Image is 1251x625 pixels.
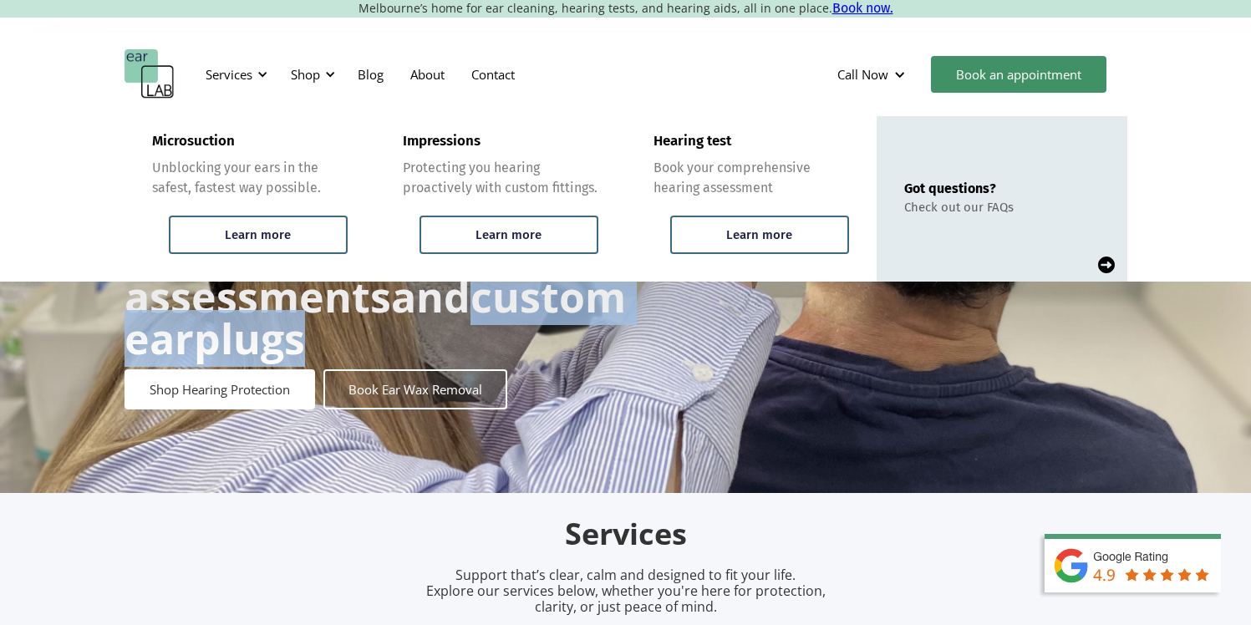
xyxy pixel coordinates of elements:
[125,268,626,367] strong: custom earplugs
[403,133,481,150] div: Impressions
[152,133,235,150] div: Microsuction
[281,49,340,99] div: Shop
[291,66,320,83] div: Shop
[196,49,272,99] div: Services
[375,116,626,282] a: ImpressionsProtecting you hearing proactively with custom fittings.Learn more
[206,66,252,83] div: Services
[403,158,598,198] div: Protecting you hearing proactively with custom fittings.
[125,192,626,359] h1: and
[125,116,375,282] a: MicrosuctionUnblocking your ears in the safest, fastest way possible.Learn more
[344,50,397,99] a: Blog
[397,50,458,99] a: About
[877,116,1127,282] a: Got questions?Check out our FAQs
[626,116,877,282] a: Hearing testBook your comprehensive hearing assessmentLearn more
[904,200,1014,215] div: Check out our FAQs
[653,158,849,198] div: Book your comprehensive hearing assessment
[458,50,528,99] a: Contact
[726,227,792,242] div: Learn more
[824,49,923,99] div: Call Now
[233,515,1019,554] h2: Services
[225,227,291,242] div: Learn more
[323,369,507,409] a: Book Ear Wax Removal
[904,180,1014,196] div: Got questions?
[475,227,542,242] div: Learn more
[152,158,348,198] div: Unblocking your ears in the safest, fastest way possible.
[653,133,731,150] div: Hearing test
[404,567,847,616] p: Support that’s clear, calm and designed to fit your life. Explore our services below, whether you...
[931,56,1106,93] a: Book an appointment
[125,49,175,99] a: home
[837,66,888,83] div: Call Now
[125,369,315,409] a: Shop Hearing Protection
